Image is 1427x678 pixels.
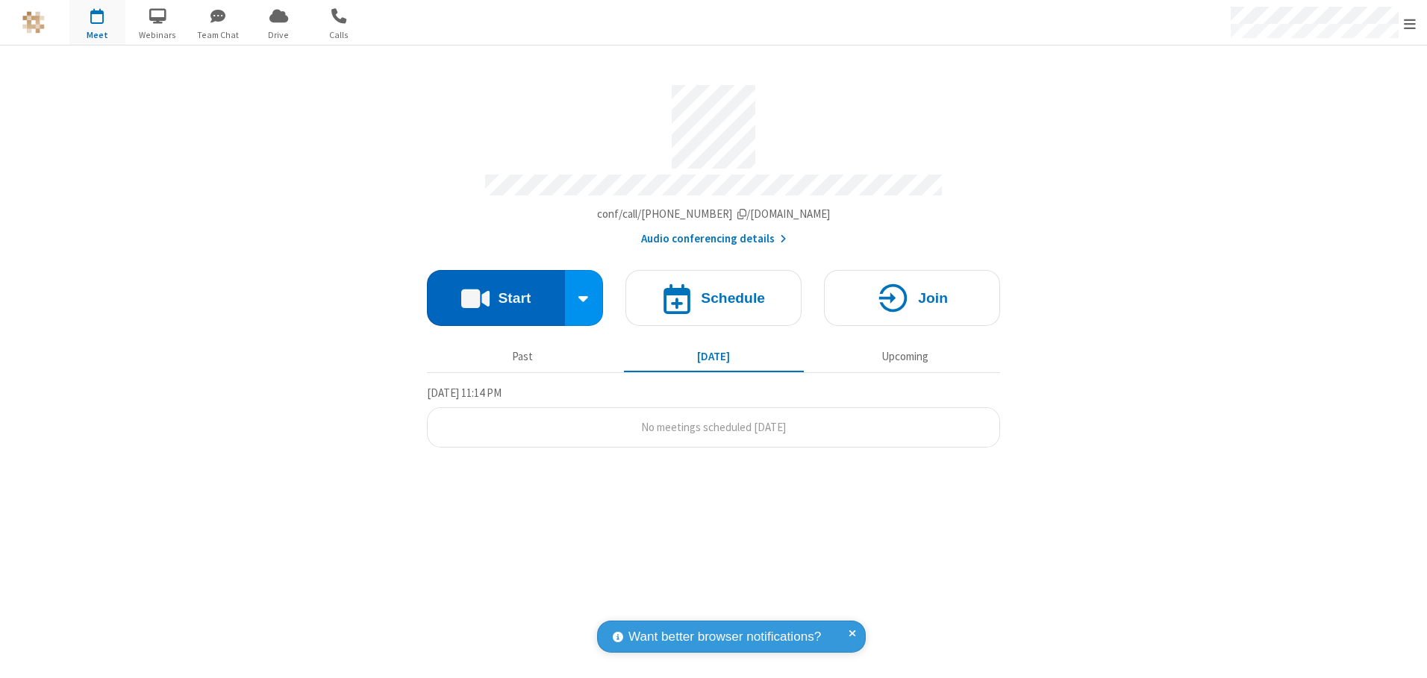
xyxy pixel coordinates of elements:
span: [DATE] 11:14 PM [427,386,502,400]
span: Meet [69,28,125,42]
span: No meetings scheduled [DATE] [641,420,786,434]
section: Today's Meetings [427,384,1000,448]
img: QA Selenium DO NOT DELETE OR CHANGE [22,11,45,34]
span: Calls [311,28,367,42]
button: [DATE] [624,342,804,371]
button: Upcoming [815,342,995,371]
button: Start [427,270,565,326]
h4: Start [498,291,531,305]
section: Account details [427,74,1000,248]
button: Past [433,342,613,371]
button: Copy my meeting room linkCopy my meeting room link [597,206,831,223]
span: Webinars [130,28,186,42]
span: Want better browser notifications? [628,627,821,647]
span: Drive [251,28,307,42]
button: Join [824,270,1000,326]
span: Team Chat [190,28,246,42]
button: Audio conferencing details [641,230,787,248]
h4: Join [918,291,948,305]
h4: Schedule [701,291,765,305]
div: Start conference options [565,270,604,326]
button: Schedule [625,270,802,326]
span: Copy my meeting room link [597,207,831,221]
